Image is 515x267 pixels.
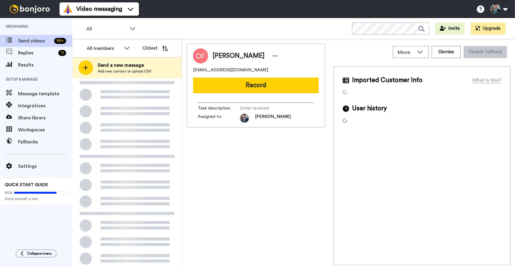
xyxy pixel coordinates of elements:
span: Order received [95,121,130,125]
img: sn.png [77,232,92,247]
div: 1 mo. ago [158,94,179,99]
button: Collapse menu [16,250,57,257]
span: [EMAIL_ADDRESS][DOMAIN_NAME] [193,67,268,73]
span: Assigned to: [198,114,240,123]
img: se.png [77,135,92,150]
button: Dismiss [432,46,461,58]
img: tc.png [77,159,92,174]
span: [PERSON_NAME] [95,259,130,265]
div: 1 mo. ago [158,238,179,243]
img: vm-color.svg [63,4,73,14]
div: 11 [58,50,66,56]
span: All [86,25,127,32]
span: Move [398,49,414,56]
span: [PERSON_NAME] [255,114,291,123]
span: Order received [95,217,130,222]
span: User history [352,104,387,113]
span: [PERSON_NAME] [95,163,130,169]
span: [PERSON_NAME] [95,211,130,217]
div: 1 mo. ago [158,118,179,123]
span: [PERSON_NAME] [95,235,130,241]
button: Record [193,78,319,93]
span: [PERSON_NAME] [95,91,130,97]
button: Upgrade [471,23,505,35]
span: Send videos [18,37,52,44]
span: Settings [18,163,72,170]
div: What is this? [472,77,501,84]
span: Integrations [18,102,72,109]
img: 0bc0b199-f3ec-4da4-aa9d-1e3a57af1faa-1682173355.jpg [240,114,249,123]
button: Invite [435,23,464,35]
span: Order received [95,241,130,246]
span: Video messaging [76,5,122,13]
img: wf.png [77,207,92,222]
span: Order received [95,193,130,198]
span: QUICK START GUIDE [5,183,48,187]
div: All members [87,45,121,52]
span: [PERSON_NAME] [213,51,265,60]
span: Replies [18,49,56,57]
div: 1 mo. ago [158,214,179,219]
span: Order received [95,169,130,173]
span: Add new contact or upload CSV [98,69,152,74]
span: Results [18,61,72,69]
span: Workspaces [18,126,72,133]
span: [PERSON_NAME] [95,187,130,193]
span: Order received [95,145,130,149]
button: Disable fallback [464,46,507,58]
div: 1 mo. ago [158,166,179,171]
span: Send a new message [98,62,152,69]
img: of.png [77,87,92,102]
div: [DATE] [72,78,182,84]
img: db.png [77,183,92,198]
div: 1 mo. ago [158,262,179,267]
img: bj-logo-header-white.svg [7,5,52,13]
span: 80% [5,190,13,195]
div: 1 mo. ago [158,142,179,147]
span: Message template [18,90,72,97]
span: Order received [240,105,297,111]
span: Imported Customer Info [352,76,422,85]
span: Send yourself a test [5,196,67,201]
span: Share library [18,114,72,121]
span: Order received [95,97,130,101]
span: [PERSON_NAME] [95,115,130,121]
div: 99 + [54,38,66,44]
span: Collapse menu [27,251,52,256]
span: Fallbacks [18,138,72,146]
div: 1 mo. ago [158,190,179,195]
span: [PERSON_NAME] [95,139,130,145]
button: Oldest [138,42,173,54]
img: Image of Ovidiu-Viorel Fabian [193,48,208,63]
span: Task description : [198,105,240,111]
img: co.png [77,111,92,126]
